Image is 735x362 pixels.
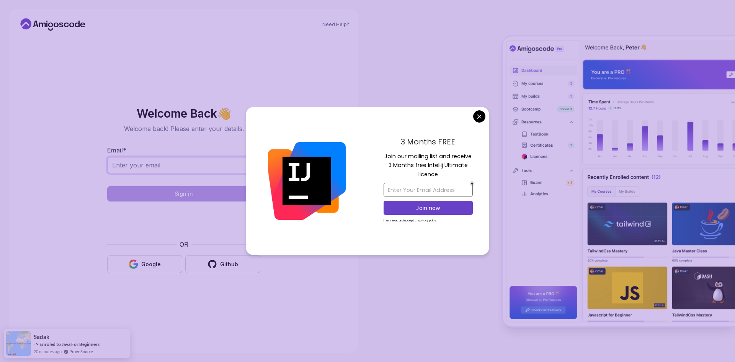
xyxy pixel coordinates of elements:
button: Google [107,255,182,273]
img: provesource social proof notification image [6,331,31,356]
h2: Welcome Back [107,107,260,120]
a: ProveSource [69,348,93,355]
button: Github [185,255,260,273]
a: Need Help? [322,21,349,28]
p: OR [180,240,188,249]
iframe: Widget contenant une case à cocher pour le défi de sécurité hCaptcha [126,206,242,235]
a: Enroled to Java For Beginners [39,341,100,347]
label: Email * [107,146,126,154]
div: Github [220,260,238,268]
span: 👋 [216,106,232,121]
span: Sadak [34,334,49,340]
span: 20 minutes ago [34,348,62,355]
div: Google [141,260,161,268]
a: Home link [18,18,87,31]
div: Sign in [175,190,193,198]
span: -> [34,341,39,347]
img: Amigoscode Dashboard [503,36,735,326]
input: Enter your email [107,157,260,173]
button: Sign in [107,186,260,201]
p: Welcome back! Please enter your details. [107,124,260,133]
